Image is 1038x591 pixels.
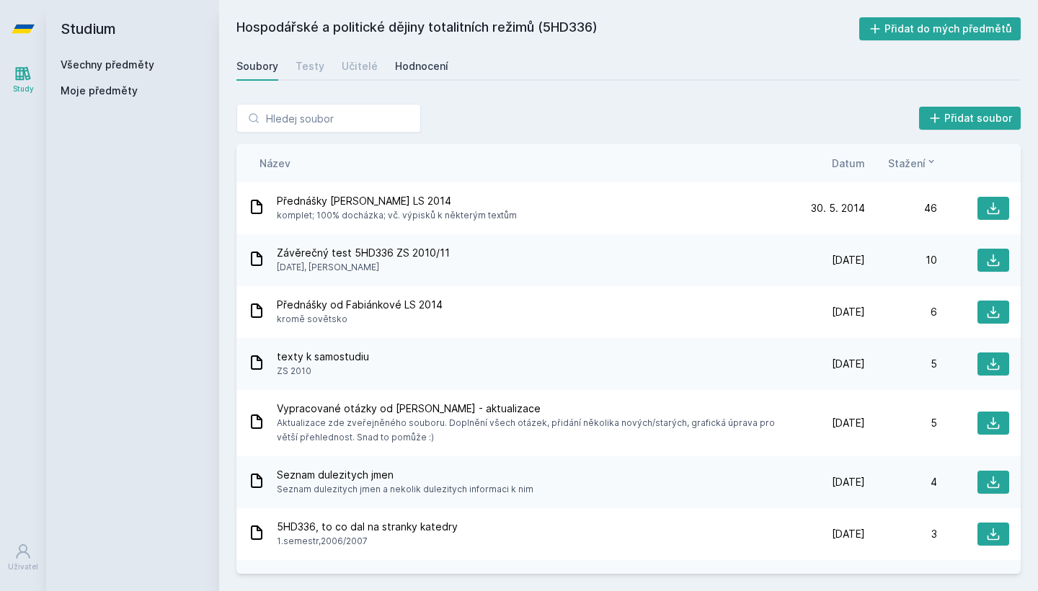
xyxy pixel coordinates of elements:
[277,260,450,275] span: [DATE], [PERSON_NAME]
[277,350,369,364] span: texty k samostudiu
[236,52,278,81] a: Soubory
[8,561,38,572] div: Uživatel
[832,527,865,541] span: [DATE]
[865,201,937,215] div: 46
[395,52,448,81] a: Hodnocení
[277,312,443,326] span: kromě sovětsko
[277,534,458,548] span: 1.semestr,2006/2007
[277,194,517,208] span: Přednášky [PERSON_NAME] LS 2014
[865,416,937,430] div: 5
[832,357,865,371] span: [DATE]
[832,156,865,171] button: Datum
[296,52,324,81] a: Testy
[859,17,1021,40] button: Přidat do mých předmětů
[259,156,290,171] button: Název
[296,59,324,74] div: Testy
[919,107,1021,130] button: Přidat soubor
[277,246,450,260] span: Závěrečný test 5HD336 ZS 2010/11
[236,17,859,40] h2: Hospodářské a politické dějiny totalitních režimů (5HD336)
[865,253,937,267] div: 10
[832,253,865,267] span: [DATE]
[236,59,278,74] div: Soubory
[888,156,937,171] button: Stažení
[236,104,421,133] input: Hledej soubor
[277,468,533,482] span: Seznam dulezitych jmen
[395,59,448,74] div: Hodnocení
[277,364,369,378] span: ZS 2010
[888,156,926,171] span: Stažení
[342,59,378,74] div: Učitelé
[832,305,865,319] span: [DATE]
[811,201,865,215] span: 30. 5. 2014
[865,527,937,541] div: 3
[61,58,154,71] a: Všechny předměty
[277,572,434,586] span: update "zaverecny test [DATE]"
[277,208,517,223] span: komplet; 100% docházka; vč. výpisků k některým textům
[13,84,34,94] div: Study
[865,305,937,319] div: 6
[277,482,533,497] span: Seznam dulezitych jmen a nekolik dulezitych informaci k nim
[3,536,43,579] a: Uživatel
[832,475,865,489] span: [DATE]
[832,416,865,430] span: [DATE]
[61,84,138,98] span: Moje předměty
[342,52,378,81] a: Učitelé
[3,58,43,102] a: Study
[277,520,458,534] span: 5HD336, to co dal na stranky katedry
[277,416,787,445] span: Aktualizace zde zveřejněného souboru. Doplnění všech otázek, přidání několika nových/starých, gra...
[277,401,787,416] span: Vypracované otázky od [PERSON_NAME] - aktualizace
[865,357,937,371] div: 5
[277,298,443,312] span: Přednášky od Fabiánkové LS 2014
[865,475,937,489] div: 4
